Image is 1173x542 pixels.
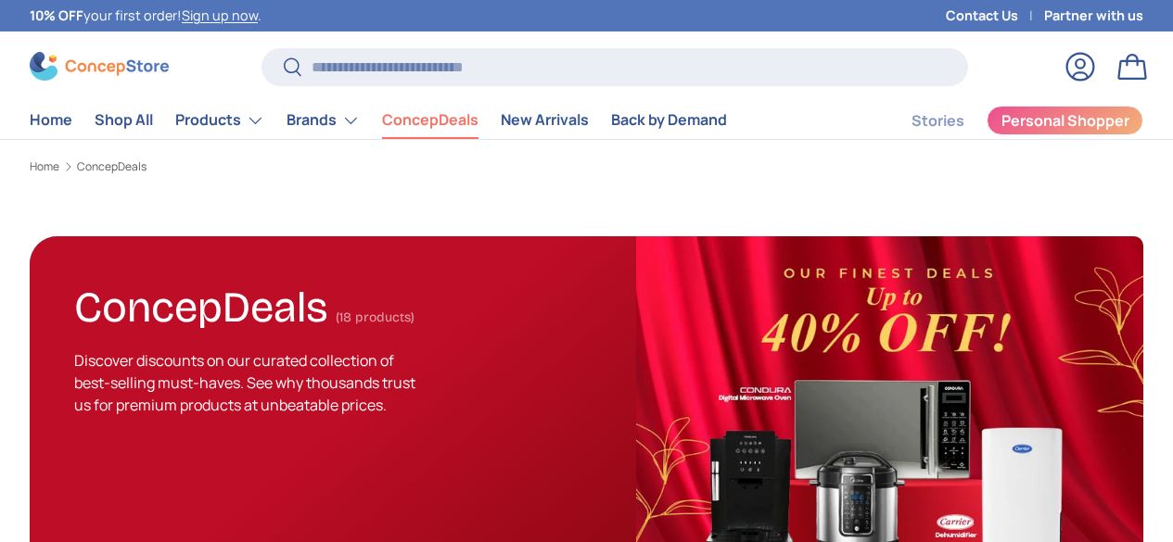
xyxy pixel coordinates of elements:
h1: ConcepDeals [74,274,328,333]
a: Products [175,102,264,139]
span: Discover discounts on our curated collection of best-selling must-haves. See why thousands trust ... [74,350,415,415]
a: Shop All [95,102,153,138]
a: Home [30,102,72,138]
a: New Arrivals [501,102,589,138]
img: ConcepStore [30,52,169,81]
a: Brands [287,102,360,139]
span: Personal Shopper [1001,113,1129,128]
nav: Secondary [867,102,1143,139]
a: Home [30,161,59,172]
a: Partner with us [1044,6,1143,26]
a: Contact Us [946,6,1044,26]
span: (18 products) [336,309,414,325]
a: ConcepDeals [382,102,478,138]
strong: 10% OFF [30,6,83,24]
a: Personal Shopper [987,106,1143,135]
summary: Brands [275,102,371,139]
nav: Primary [30,102,727,139]
p: your first order! . [30,6,261,26]
a: ConcepDeals [77,161,147,172]
summary: Products [164,102,275,139]
nav: Breadcrumbs [30,158,1143,175]
a: Sign up now [182,6,258,24]
a: Stories [912,103,964,139]
a: Back by Demand [611,102,727,138]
